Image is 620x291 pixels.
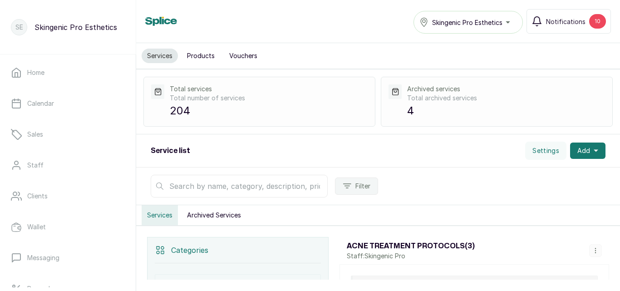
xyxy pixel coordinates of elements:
[142,205,178,225] button: Services
[27,68,44,77] p: Home
[27,222,46,232] p: Wallet
[159,278,265,287] h3: ACNE TREATMENT PROTOCOLS
[170,103,368,119] p: 204
[27,130,43,139] p: Sales
[27,161,44,170] p: Staff
[7,122,128,147] a: Sales
[407,84,605,94] p: Archived services
[27,253,59,262] p: Messaging
[182,205,246,225] button: Archived Services
[347,252,475,261] p: Staff: Skingenic Pro
[182,49,220,63] button: Products
[413,11,523,34] button: Skingenic Pro Esthetics
[527,9,611,34] button: Notifications10
[15,23,23,32] p: SE
[289,278,317,287] p: 3 services
[7,91,128,116] a: Calendar
[589,14,606,29] div: 10
[7,214,128,240] a: Wallet
[407,94,605,103] p: Total archived services
[7,245,128,271] a: Messaging
[171,245,208,256] p: Categories
[7,60,128,85] a: Home
[7,153,128,178] a: Staff
[355,182,370,191] span: Filter
[170,94,368,103] p: Total number of services
[170,84,368,94] p: Total services
[34,22,117,33] p: Skingenic Pro Esthetics
[546,17,586,26] span: Notifications
[577,146,590,155] span: Add
[570,143,605,159] button: Add
[142,49,178,63] button: Services
[525,142,566,160] button: Settings
[27,99,54,108] p: Calendar
[224,49,263,63] button: Vouchers
[335,178,378,195] button: Filter
[432,18,502,27] span: Skingenic Pro Esthetics
[7,183,128,209] a: Clients
[27,192,48,201] p: Clients
[151,175,328,197] input: Search by name, category, description, price
[407,103,605,119] p: 4
[151,145,190,156] h2: Service list
[347,241,475,252] h3: ACNE TREATMENT PROTOCOLS ( 3 )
